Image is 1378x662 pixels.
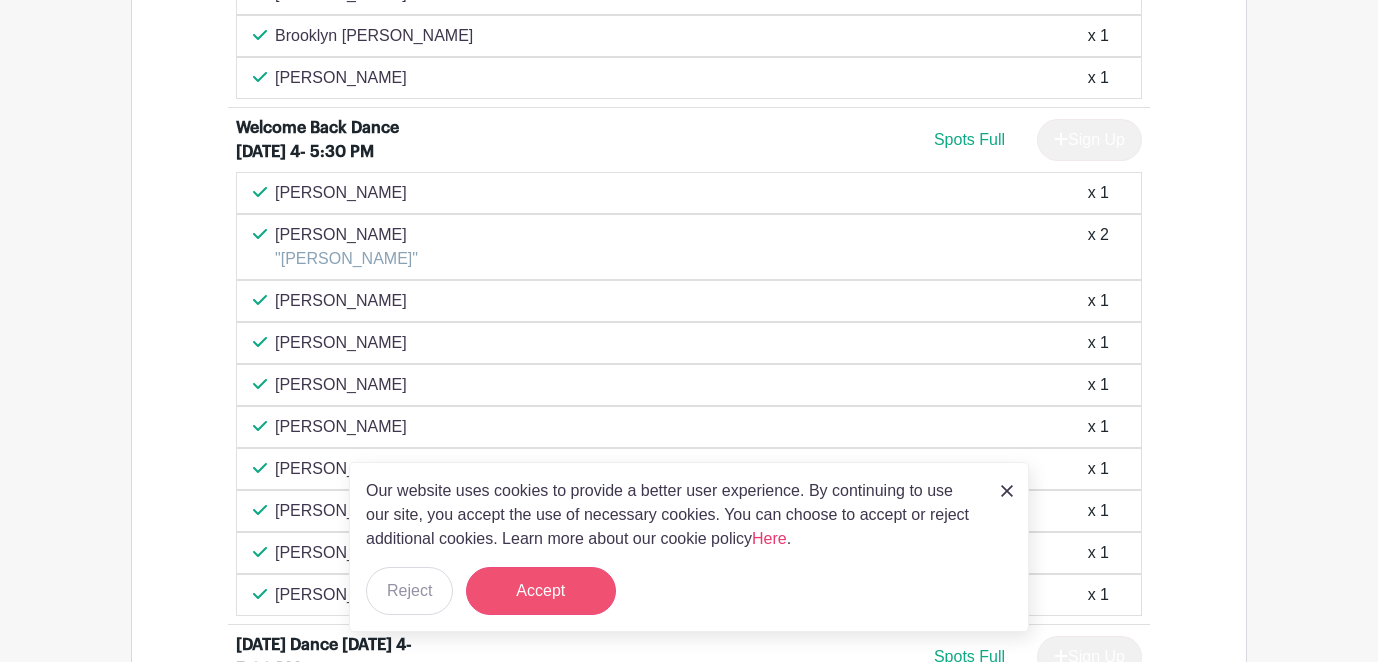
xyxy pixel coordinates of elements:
p: [PERSON_NAME] [275,583,407,607]
p: [PERSON_NAME] [275,457,407,481]
img: close_button-5f87c8562297e5c2d7936805f587ecaba9071eb48480494691a3f1689db116b3.svg [1001,485,1013,497]
div: x 1 [1088,289,1109,313]
p: [PERSON_NAME] [275,331,407,355]
button: Accept [466,567,616,615]
p: Brooklyn [PERSON_NAME] [275,24,473,48]
div: x 1 [1088,457,1109,481]
div: x 1 [1088,499,1109,523]
div: x 1 [1088,583,1109,607]
div: Welcome Back Dance [DATE] 4- 5:30 PM [236,116,439,164]
p: Our website uses cookies to provide a better user experience. By continuing to use our site, you ... [366,479,980,551]
a: Here [752,530,787,547]
p: [PERSON_NAME] [275,415,407,439]
div: x 1 [1088,331,1109,355]
div: x 1 [1088,415,1109,439]
p: [PERSON_NAME] [275,66,407,90]
div: x 1 [1088,373,1109,397]
div: x 1 [1088,181,1109,205]
p: [PERSON_NAME] [275,289,407,313]
div: x 1 [1088,66,1109,90]
div: x 2 [1088,223,1109,271]
p: [PERSON_NAME] [275,181,407,205]
p: [PERSON_NAME] [275,373,407,397]
div: x 1 [1088,541,1109,565]
p: "[PERSON_NAME]" [275,247,418,271]
span: Spots Full [934,131,1005,148]
p: [PERSON_NAME] [275,223,418,247]
p: [PERSON_NAME] [275,499,407,523]
button: Reject [366,567,453,615]
div: x 1 [1088,24,1109,48]
p: [PERSON_NAME] [275,541,407,565]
